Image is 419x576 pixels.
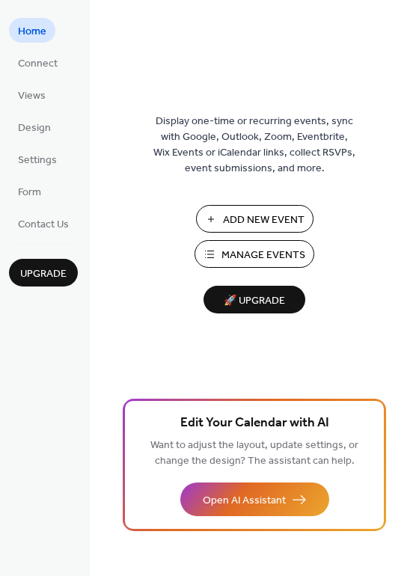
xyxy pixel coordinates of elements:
[223,212,305,228] span: Add New Event
[9,147,66,171] a: Settings
[180,413,329,434] span: Edit Your Calendar with AI
[9,50,67,75] a: Connect
[20,266,67,282] span: Upgrade
[204,286,305,313] button: 🚀 Upgrade
[18,88,46,104] span: Views
[150,435,358,471] span: Want to adjust the layout, update settings, or change the design? The assistant can help.
[180,482,329,516] button: Open AI Assistant
[18,217,69,233] span: Contact Us
[212,291,296,311] span: 🚀 Upgrade
[18,153,57,168] span: Settings
[18,24,46,40] span: Home
[203,493,286,509] span: Open AI Assistant
[18,120,51,136] span: Design
[18,56,58,72] span: Connect
[9,18,55,43] a: Home
[196,205,314,233] button: Add New Event
[9,259,78,287] button: Upgrade
[18,185,41,200] span: Form
[221,248,305,263] span: Manage Events
[153,114,355,177] span: Display one-time or recurring events, sync with Google, Outlook, Zoom, Eventbrite, Wix Events or ...
[9,82,55,107] a: Views
[9,179,50,203] a: Form
[9,211,78,236] a: Contact Us
[195,240,314,268] button: Manage Events
[9,114,60,139] a: Design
